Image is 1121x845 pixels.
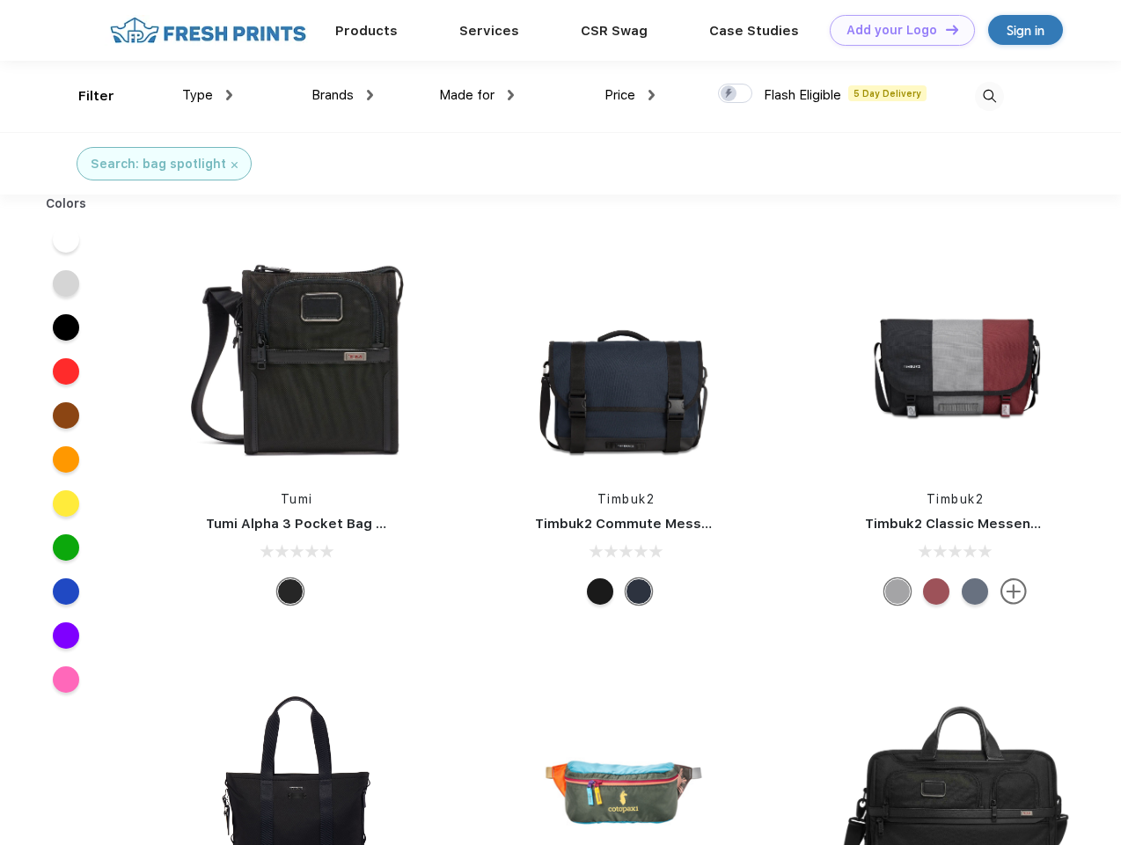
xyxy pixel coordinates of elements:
[927,492,985,506] a: Timbuk2
[604,87,635,103] span: Price
[226,90,232,100] img: dropdown.png
[648,90,655,100] img: dropdown.png
[277,578,304,605] div: Black
[846,23,937,38] div: Add your Logo
[231,162,238,168] img: filter_cancel.svg
[988,15,1063,45] a: Sign in
[182,87,213,103] span: Type
[865,516,1083,532] a: Timbuk2 Classic Messenger Bag
[839,239,1073,473] img: func=resize&h=266
[33,195,100,213] div: Colors
[597,492,656,506] a: Timbuk2
[281,492,313,506] a: Tumi
[962,578,988,605] div: Eco Lightbeam
[1000,578,1027,605] img: more.svg
[587,578,613,605] div: Eco Black
[764,87,841,103] span: Flash Eligible
[180,239,414,473] img: func=resize&h=266
[509,239,743,473] img: func=resize&h=266
[848,85,927,101] span: 5 Day Delivery
[946,25,958,34] img: DT
[78,86,114,107] div: Filter
[206,516,412,532] a: Tumi Alpha 3 Pocket Bag Small
[91,155,226,173] div: Search: bag spotlight
[105,15,311,46] img: fo%20logo%202.webp
[1007,20,1044,40] div: Sign in
[884,578,911,605] div: Eco Rind Pop
[923,578,949,605] div: Eco Collegiate Red
[535,516,771,532] a: Timbuk2 Commute Messenger Bag
[626,578,652,605] div: Eco Nautical
[311,87,354,103] span: Brands
[367,90,373,100] img: dropdown.png
[335,23,398,39] a: Products
[508,90,514,100] img: dropdown.png
[439,87,495,103] span: Made for
[975,82,1004,111] img: desktop_search.svg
